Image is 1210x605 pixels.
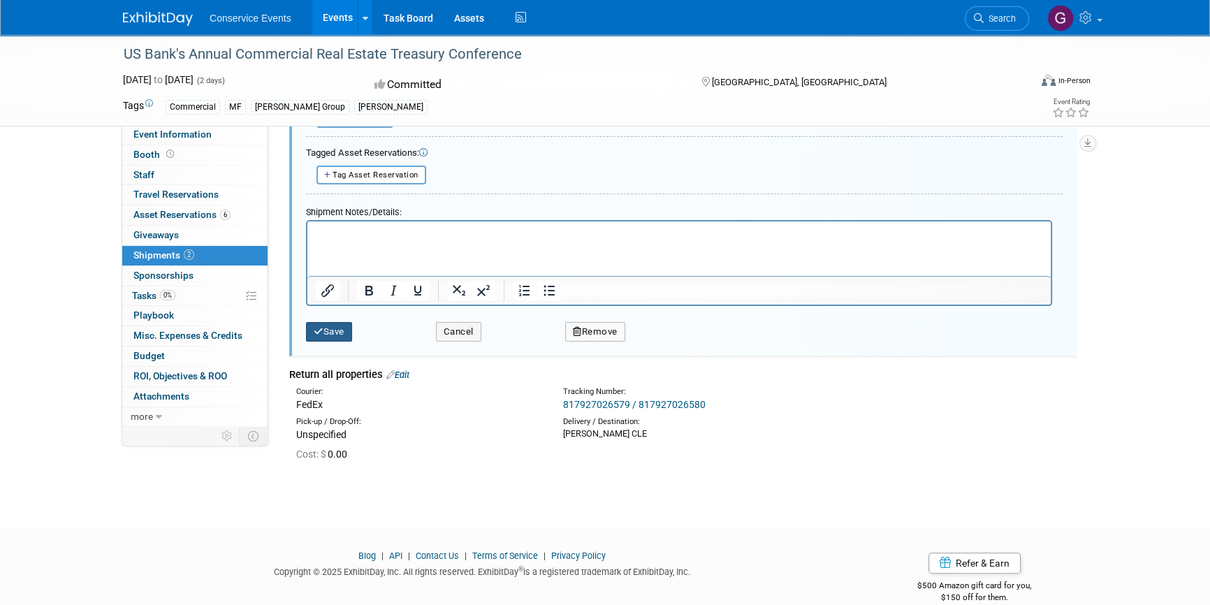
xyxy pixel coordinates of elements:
[122,367,268,386] a: ROI, Objectives & ROO
[184,249,194,260] span: 2
[133,149,177,160] span: Booth
[406,281,430,300] button: Underline
[133,209,231,220] span: Asset Reservations
[1058,75,1091,86] div: In-Person
[122,286,268,306] a: Tasks0%
[133,350,165,361] span: Budget
[122,407,268,427] a: more
[563,428,809,440] div: [PERSON_NAME] CLE
[862,592,1088,604] div: $150 off for them.
[316,166,426,184] button: Tag Asset Reservation
[711,77,886,87] span: [GEOGRAPHIC_DATA], [GEOGRAPHIC_DATA]
[296,416,542,428] div: Pick-up / Drop-Off:
[122,166,268,185] a: Staff
[215,427,240,445] td: Personalize Event Tab Strip
[565,322,625,342] button: Remove
[163,149,177,159] span: Booth not reserved yet
[296,398,542,411] div: FedEx
[386,370,409,380] a: Edit
[947,73,1091,94] div: Event Format
[133,309,174,321] span: Playbook
[122,145,268,165] a: Booth
[296,449,353,460] span: 0.00
[123,99,153,115] td: Tags
[984,13,1016,24] span: Search
[122,326,268,346] a: Misc. Expenses & Credits
[123,562,841,578] div: Copyright © 2025 ExhibitDay, Inc. All rights reserved. ExhibitDay is a registered trademark of Ex...
[133,229,179,240] span: Giveaways
[289,367,1077,382] div: Return all properties
[306,200,1052,220] div: Shipment Notes/Details:
[122,125,268,145] a: Event Information
[122,205,268,225] a: Asset Reservations6
[131,411,153,422] span: more
[220,210,231,220] span: 6
[132,290,175,301] span: Tasks
[296,386,542,398] div: Courier:
[563,399,706,410] a: 817927026579 / 817927026580
[122,306,268,326] a: Playbook
[133,391,189,402] span: Attachments
[133,249,194,261] span: Shipments
[354,100,428,115] div: [PERSON_NAME]
[1047,5,1074,31] img: Gayle Reese
[122,226,268,245] a: Giveaways
[436,322,481,342] button: Cancel
[965,6,1029,31] a: Search
[307,221,1051,276] iframe: Rich Text Area
[133,270,194,281] span: Sponsorships
[133,189,219,200] span: Travel Reservations
[122,347,268,366] a: Budget
[119,42,1008,67] div: US Bank's Annual Commercial Real Estate Treasury Conference
[210,13,291,24] span: Conservice Events
[122,266,268,286] a: Sponsorships
[1052,99,1090,105] div: Event Rating
[196,76,225,85] span: (2 days)
[357,281,381,300] button: Bold
[358,551,376,561] a: Blog
[1042,75,1056,86] img: Format-Inperson.png
[122,185,268,205] a: Travel Reservations
[537,281,561,300] button: Bullet list
[123,74,194,85] span: [DATE] [DATE]
[447,281,471,300] button: Subscript
[518,565,523,573] sup: ®
[563,386,876,398] div: Tracking Number:
[306,322,352,342] button: Save
[513,281,537,300] button: Numbered list
[316,281,340,300] button: Insert/edit link
[378,551,387,561] span: |
[928,553,1021,574] a: Refer & Earn
[404,551,414,561] span: |
[296,429,347,440] span: Unspecified
[306,147,1063,160] div: Tagged Asset Reservations:
[381,281,405,300] button: Italic
[133,169,154,180] span: Staff
[133,370,227,381] span: ROI, Objectives & ROO
[152,74,165,85] span: to
[160,290,175,300] span: 0%
[296,449,328,460] span: Cost: $
[333,170,418,180] span: Tag Asset Reservation
[133,129,212,140] span: Event Information
[370,73,679,97] div: Committed
[123,12,193,26] img: ExhibitDay
[122,387,268,407] a: Attachments
[240,427,268,445] td: Toggle Event Tabs
[563,416,809,428] div: Delivery / Destination:
[862,571,1088,603] div: $500 Amazon gift card for you,
[472,551,538,561] a: Terms of Service
[551,551,606,561] a: Privacy Policy
[416,551,459,561] a: Contact Us
[389,551,402,561] a: API
[133,330,242,341] span: Misc. Expenses & Credits
[540,551,549,561] span: |
[166,100,220,115] div: Commercial
[472,281,495,300] button: Superscript
[225,100,246,115] div: MF
[122,246,268,265] a: Shipments2
[251,100,349,115] div: [PERSON_NAME] Group
[461,551,470,561] span: |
